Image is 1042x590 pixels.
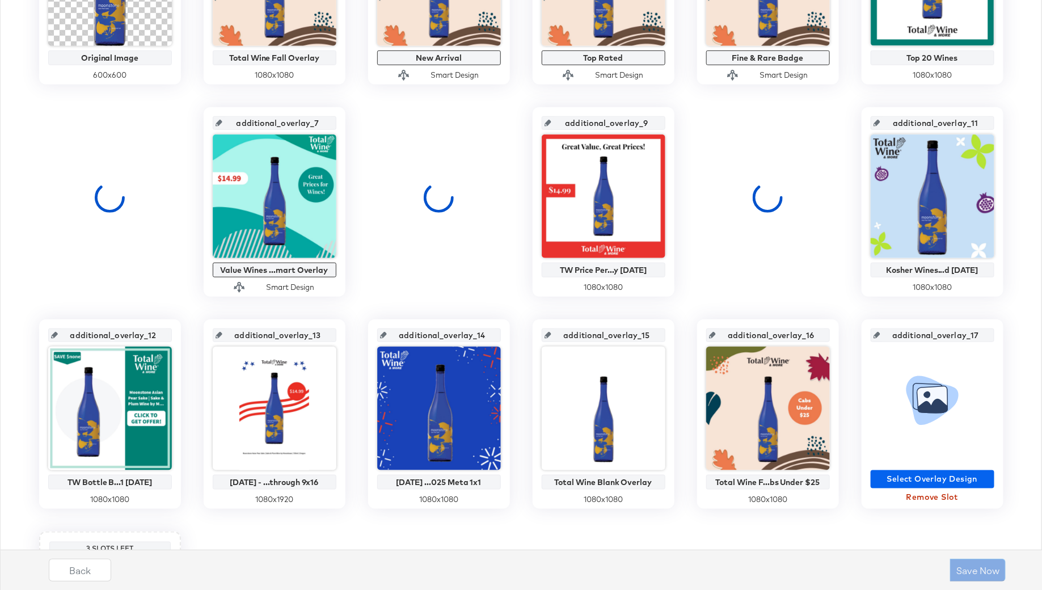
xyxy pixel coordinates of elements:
button: Select Overlay Design [871,470,994,488]
div: Total Wine Blank Overlay [545,478,663,487]
div: 1080 x 1080 [542,282,665,293]
div: [DATE] - ...through 9x16 [216,478,334,487]
div: Smart Design [760,70,808,81]
div: 1080 x 1080 [213,70,336,81]
div: Total Wine Fall Overlay [216,53,334,62]
div: 1080 x 1080 [706,494,830,505]
div: 1080 x 1920 [213,494,336,505]
div: Kosher Wines...d [DATE] [874,265,992,275]
div: Smart Design [431,70,479,81]
div: [DATE] ...025 Meta 1x1 [380,478,498,487]
div: 600 x 600 [48,70,172,81]
div: 1080 x 1080 [377,494,501,505]
div: Smart Design [596,70,644,81]
div: New Arrival [380,53,498,62]
button: Back [49,559,111,581]
div: Top Rated [545,53,663,62]
div: 1080 x 1080 [871,70,994,81]
span: Remove Slot [875,490,990,504]
div: Value Wines ...mart Overlay [216,265,334,275]
div: Smart Design [267,282,315,293]
div: Top 20 Wines [874,53,992,62]
div: 1080 x 1080 [542,494,665,505]
div: TW Bottle B...1 [DATE] [51,478,169,487]
span: Select Overlay Design [875,472,990,486]
div: TW Price Per...y [DATE] [545,265,663,275]
div: 1080 x 1080 [48,494,172,505]
div: Fine & Rare Badge [709,53,827,62]
button: Remove Slot [871,488,994,507]
div: Original Image [51,53,169,62]
div: Total Wine F...bs Under $25 [709,478,827,487]
div: 1080 x 1080 [871,282,994,293]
